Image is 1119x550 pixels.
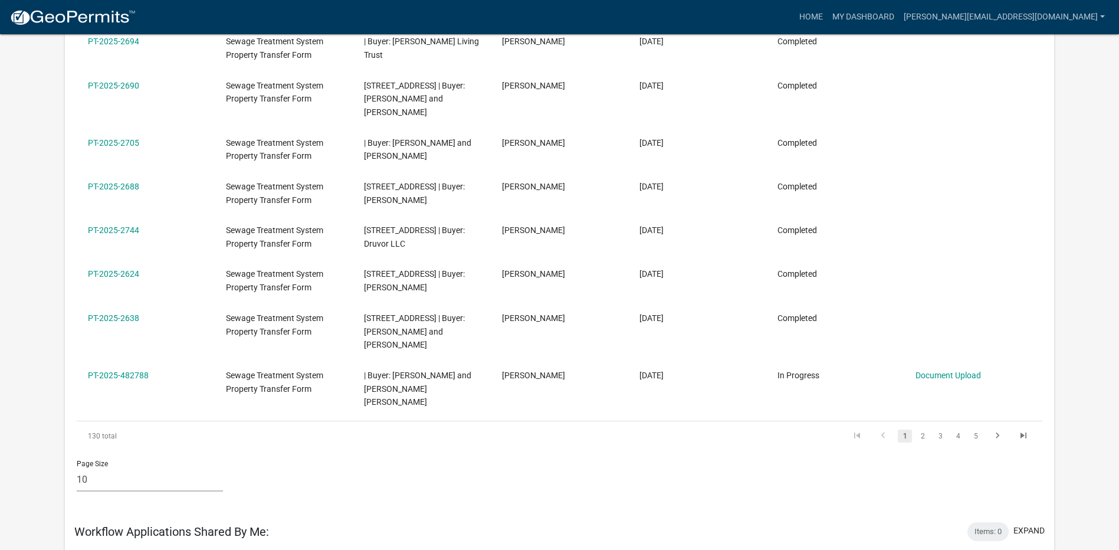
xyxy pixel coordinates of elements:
[639,138,664,148] span: 10/02/2025
[364,225,465,248] span: 46031 BIRCH GROVE DR | Buyer: Druvor LLC
[639,371,664,380] span: 09/23/2025
[967,522,1009,541] div: Items: 0
[88,225,139,235] a: PT-2025-2744
[502,371,565,380] span: Beth M McDonald
[777,225,817,235] span: Completed
[88,81,139,90] a: PT-2025-2690
[777,182,817,191] span: Completed
[226,81,323,104] span: Sewage Treatment System Property Transfer Form
[899,6,1110,28] a: [PERSON_NAME][EMAIL_ADDRESS][DOMAIN_NAME]
[502,269,565,279] span: Beth M McDonald
[226,313,323,336] span: Sewage Treatment System Property Transfer Form
[915,430,930,443] a: 2
[896,426,914,446] li: page 1
[639,269,664,279] span: 09/26/2025
[226,269,323,292] span: Sewage Treatment System Property Transfer Form
[364,313,465,350] span: 15665 GROVE LAKE RD N | Buyer: Timothy Mark Schnitzler and Carlene Marie Schnitzler
[777,81,817,90] span: Completed
[846,430,868,443] a: go to first page
[915,371,981,380] a: Document Upload
[226,182,323,205] span: Sewage Treatment System Property Transfer Form
[502,182,565,191] span: Beth M McDonald
[88,371,149,380] a: PT-2025-482788
[364,138,471,161] span: | Buyer: James Deutsch Jr and Rachel Rice
[88,37,139,46] a: PT-2025-2694
[795,6,828,28] a: Home
[74,525,269,539] h5: Workflow Applications Shared By Me:
[364,371,471,407] span: | Buyer: Charles Allen Trites and Melanie Flan Trites
[88,138,139,148] a: PT-2025-2705
[933,430,947,443] a: 3
[88,313,139,323] a: PT-2025-2638
[502,81,565,90] span: Beth M McDonald
[777,371,819,380] span: In Progress
[364,81,465,117] span: 701 5TH ST SE | Buyer: Stacy A. Hanson and Jacob H. Hanson
[88,182,139,191] a: PT-2025-2688
[828,6,899,28] a: My Dashboard
[88,269,139,279] a: PT-2025-2624
[639,313,664,323] span: 09/25/2025
[986,430,1009,443] a: go to next page
[502,225,565,235] span: Beth M McDonald
[949,426,967,446] li: page 4
[77,421,268,451] div: 130 total
[777,138,817,148] span: Completed
[639,37,664,46] span: 10/03/2025
[364,37,479,60] span: | Buyer: John Charles McMillen Living Trust
[914,426,931,446] li: page 2
[967,426,985,446] li: page 5
[898,430,912,443] a: 1
[777,37,817,46] span: Completed
[639,225,664,235] span: 09/30/2025
[1013,525,1045,537] button: expand
[777,269,817,279] span: Completed
[364,269,465,292] span: 35789 208TH AVE | Buyer: Joseph Pederson
[226,225,323,248] span: Sewage Treatment System Property Transfer Form
[364,182,465,205] span: 409 3RD ST NW | Buyer: Cole Peterson
[639,81,664,90] span: 10/02/2025
[502,37,565,46] span: Beth M McDonald
[931,426,949,446] li: page 3
[226,138,323,161] span: Sewage Treatment System Property Transfer Form
[872,430,894,443] a: go to previous page
[502,313,565,323] span: Beth M McDonald
[951,430,965,443] a: 4
[639,182,664,191] span: 10/02/2025
[777,313,817,323] span: Completed
[969,430,983,443] a: 5
[1012,430,1035,443] a: go to last page
[226,371,323,394] span: Sewage Treatment System Property Transfer Form
[226,37,323,60] span: Sewage Treatment System Property Transfer Form
[502,138,565,148] span: Beth M McDonald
